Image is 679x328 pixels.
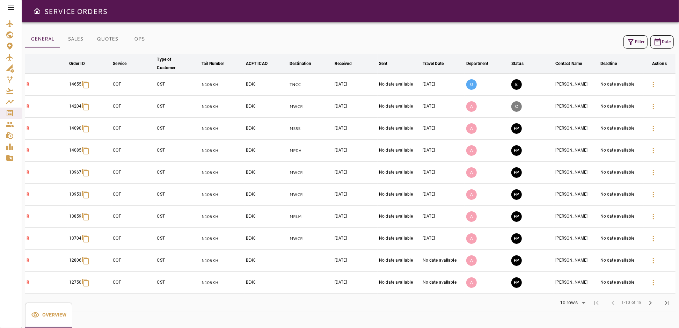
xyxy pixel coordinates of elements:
[60,31,91,48] button: SALES
[378,140,421,162] td: No date available
[244,162,288,184] td: BE40
[155,118,200,140] td: CST
[333,206,378,228] td: [DATE]
[554,140,599,162] td: [PERSON_NAME]
[663,299,671,307] span: last_page
[155,140,200,162] td: CST
[333,74,378,96] td: [DATE]
[599,74,643,96] td: No date available
[202,192,243,198] p: N106KH
[27,279,66,285] p: R
[379,59,397,68] span: Sent
[421,184,465,206] td: [DATE]
[466,255,477,266] p: A
[25,31,60,48] button: GENERAL
[335,59,352,68] div: Received
[554,96,599,118] td: [PERSON_NAME]
[554,74,599,96] td: [PERSON_NAME]
[558,300,579,306] div: 10 rows
[555,59,582,68] div: Contact Name
[290,104,332,110] p: MWCR
[290,170,332,176] p: MWCR
[645,120,662,137] button: Details
[599,96,643,118] td: No date available
[157,55,199,72] span: Type of Customer
[69,191,82,197] p: 13953
[421,272,465,294] td: No date available
[378,184,421,206] td: No date available
[623,35,648,49] button: Filter
[27,235,66,241] p: R
[421,96,465,118] td: [DATE]
[202,236,243,242] p: N106KH
[421,140,465,162] td: [DATE]
[69,59,85,68] div: Order ID
[290,59,311,68] div: Destination
[466,189,477,200] p: A
[554,162,599,184] td: [PERSON_NAME]
[290,59,320,68] span: Destination
[511,123,522,134] button: FINAL PREPARATION
[423,59,444,68] div: Travel Date
[155,228,200,250] td: CST
[466,79,477,90] p: O
[290,126,332,132] p: MSSS
[645,252,662,269] button: Details
[25,31,155,48] div: basic tabs example
[111,96,155,118] td: COF
[421,250,465,272] td: No date available
[202,170,243,176] p: N106KH
[27,125,66,131] p: R
[111,272,155,294] td: COF
[511,233,522,244] button: FINAL PREPARATION
[111,250,155,272] td: COF
[599,250,643,272] td: No date available
[155,206,200,228] td: CST
[421,74,465,96] td: [DATE]
[511,79,522,90] button: EXECUTION
[155,96,200,118] td: CST
[379,59,388,68] div: Sent
[27,81,66,87] p: R
[335,59,361,68] span: Received
[600,59,626,68] span: Deadline
[27,103,66,109] p: R
[111,162,155,184] td: COF
[600,59,617,68] div: Deadline
[599,272,643,294] td: No date available
[155,162,200,184] td: CST
[466,59,497,68] span: Department
[111,206,155,228] td: COF
[111,184,155,206] td: COF
[202,214,243,220] p: N106KH
[378,74,421,96] td: No date available
[124,31,155,48] button: OPS
[333,96,378,118] td: [DATE]
[645,76,662,93] button: Details
[378,272,421,294] td: No date available
[290,148,332,154] p: MPDA
[202,104,243,110] p: N106KH
[244,140,288,162] td: BE40
[599,228,643,250] td: No date available
[202,126,243,132] p: N106KH
[378,162,421,184] td: No date available
[555,298,588,308] div: 10 rows
[599,118,643,140] td: No date available
[645,98,662,115] button: Details
[646,299,655,307] span: chevron_right
[91,31,124,48] button: QUOTES
[290,236,332,242] p: MWCR
[157,55,190,72] div: Type of Customer
[244,118,288,140] td: BE40
[69,147,82,153] p: 14085
[69,103,82,109] p: 14204
[554,206,599,228] td: [PERSON_NAME]
[466,145,477,156] p: A
[155,250,200,272] td: CST
[27,213,66,219] p: R
[378,206,421,228] td: No date available
[466,211,477,222] p: A
[466,101,477,112] p: A
[599,162,643,184] td: No date available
